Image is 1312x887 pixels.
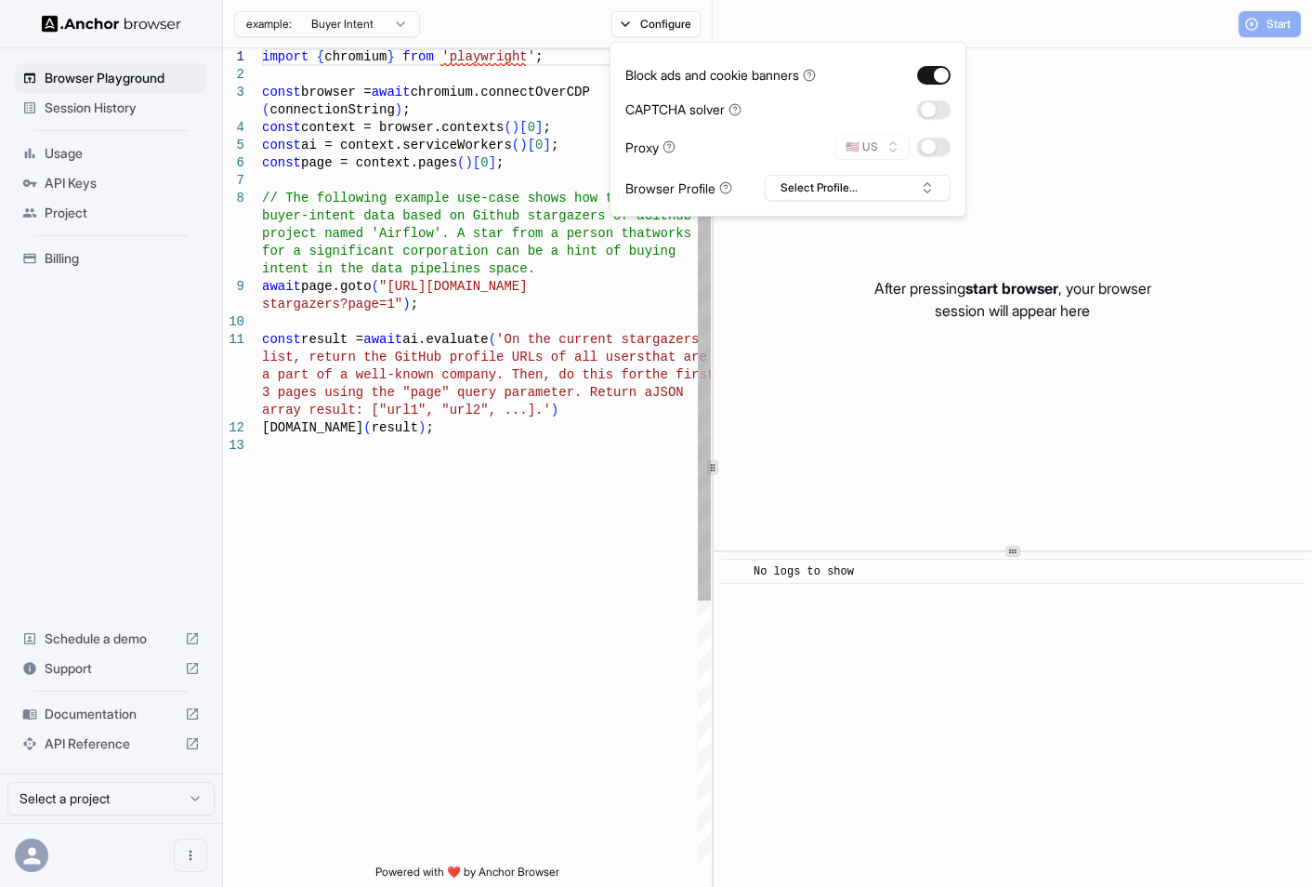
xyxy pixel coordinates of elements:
[15,244,207,273] div: Billing
[519,138,527,152] span: )
[15,198,207,228] div: Project
[223,48,244,66] div: 1
[223,190,244,207] div: 8
[45,735,177,753] span: API Reference
[262,403,551,417] span: array result: ["url1", "url2", ...].'
[301,332,363,347] span: result =
[387,49,394,64] span: }
[223,331,244,349] div: 11
[754,565,854,578] span: No logs to show
[402,49,434,64] span: from
[262,120,301,135] span: const
[45,204,200,222] span: Project
[223,84,244,101] div: 3
[223,313,244,331] div: 10
[262,367,645,382] span: a part of a well-known company. Then, do this for
[262,350,645,364] span: list, return the GitHub profile URLs of all users
[262,279,301,294] span: await
[441,49,535,64] span: 'playwright'
[223,172,244,190] div: 7
[15,139,207,168] div: Usage
[262,226,652,241] span: project named 'Airflow'. A star from a person that
[363,332,402,347] span: await
[42,15,181,33] img: Anchor Logo
[543,138,550,152] span: ]
[543,120,550,135] span: ;
[652,385,684,400] span: JSON
[512,120,519,135] span: )
[223,137,244,154] div: 5
[625,65,816,85] div: Block ads and cookie banners
[262,385,652,400] span: 3 pages using the "page" query parameter. Return a
[652,226,691,241] span: works
[223,278,244,296] div: 9
[262,332,301,347] span: const
[528,120,535,135] span: 0
[765,175,951,201] button: Select Profile...
[730,563,740,581] span: ​
[246,17,292,32] span: example:
[496,332,699,347] span: 'On the current stargazers
[262,191,652,205] span: // The following example use-case shows how to fin
[262,420,363,435] span: [DOMAIN_NAME]
[625,99,741,119] div: CAPTCHA solver
[15,63,207,93] div: Browser Playground
[465,155,472,170] span: )
[324,49,387,64] span: chromium
[223,154,244,172] div: 6
[489,332,496,347] span: (
[15,729,207,759] div: API Reference
[965,279,1058,298] span: start browser
[625,138,676,157] div: Proxy
[45,659,177,678] span: Support
[535,49,543,64] span: ;
[426,420,433,435] span: ;
[512,138,519,152] span: (
[45,705,177,723] span: Documentation
[45,174,200,192] span: API Keys
[519,120,527,135] span: [
[174,839,207,872] button: Open menu
[418,420,426,435] span: )
[262,244,652,258] span: for a significant corporation can be a hint of buy
[625,179,732,198] div: Browser Profile
[645,367,715,382] span: the first
[372,85,411,99] span: await
[45,144,200,163] span: Usage
[411,85,590,99] span: chromium.connectOverCDP
[402,297,410,311] span: )
[874,277,1151,322] p: After pressing , your browser session will appear here
[489,155,496,170] span: ]
[45,249,200,268] span: Billing
[528,138,535,152] span: [
[15,624,207,654] div: Schedule a demo
[45,629,177,648] span: Schedule a demo
[262,261,535,276] span: intent in the data pipelines space.
[317,49,324,64] span: {
[372,279,379,294] span: (
[301,155,457,170] span: page = context.pages
[457,155,465,170] span: (
[223,419,244,437] div: 12
[402,102,410,117] span: ;
[269,102,394,117] span: connectionString
[473,155,480,170] span: [
[45,99,200,117] span: Session History
[15,168,207,198] div: API Keys
[262,208,645,223] span: buyer-intent data based on Github stargazers of a
[551,138,558,152] span: ;
[15,93,207,123] div: Session History
[379,279,528,294] span: "[URL][DOMAIN_NAME]
[496,155,504,170] span: ;
[504,120,511,135] span: (
[652,244,676,258] span: ing
[611,11,702,37] button: Configure
[262,138,301,152] span: const
[645,350,707,364] span: that are
[262,85,301,99] span: const
[411,297,418,311] span: ;
[372,420,418,435] span: result
[15,699,207,729] div: Documentation
[535,120,543,135] span: ]
[262,155,301,170] span: const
